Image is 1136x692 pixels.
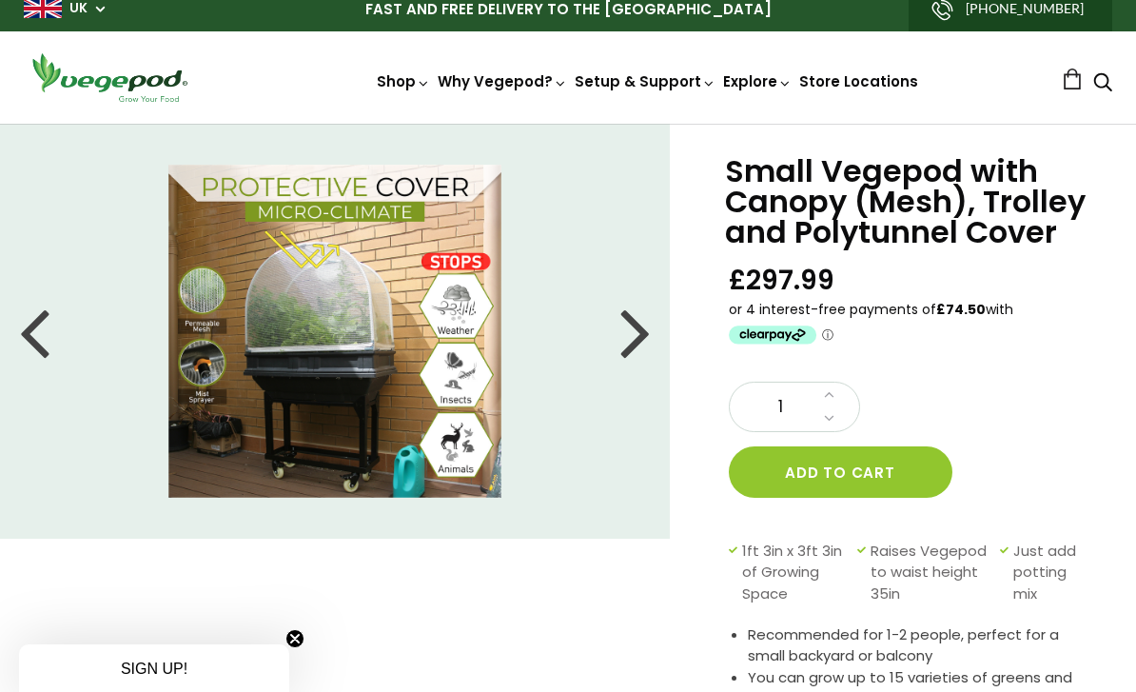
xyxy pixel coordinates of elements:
a: Shop [377,71,430,91]
span: 1 [749,395,813,420]
span: £297.99 [729,263,834,298]
a: Explore [723,71,792,91]
span: SIGN UP! [121,661,187,677]
span: Raises Vegepod to waist height 35in [871,541,990,605]
span: 1ft 3in x 3ft 3in of Growing Space [742,541,848,605]
span: Just add potting mix [1013,541,1079,605]
li: Recommended for 1-2 people, perfect for a small backyard or balcony [748,624,1088,667]
button: Add to cart [729,446,952,498]
a: Store Locations [799,71,918,91]
a: Setup & Support [575,71,715,91]
a: Decrease quantity by 1 [818,406,840,431]
a: Increase quantity by 1 [818,383,840,407]
a: Search [1093,74,1112,94]
h1: Small Vegepod with Canopy (Mesh), Trolley and Polytunnel Cover [725,156,1088,247]
a: Why Vegepod? [438,71,567,91]
img: Small Vegepod with Canopy (Mesh), Trolley and Polytunnel Cover [168,165,501,498]
img: Vegepod [24,50,195,105]
div: SIGN UP!Close teaser [19,644,289,692]
button: Close teaser [285,629,304,648]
